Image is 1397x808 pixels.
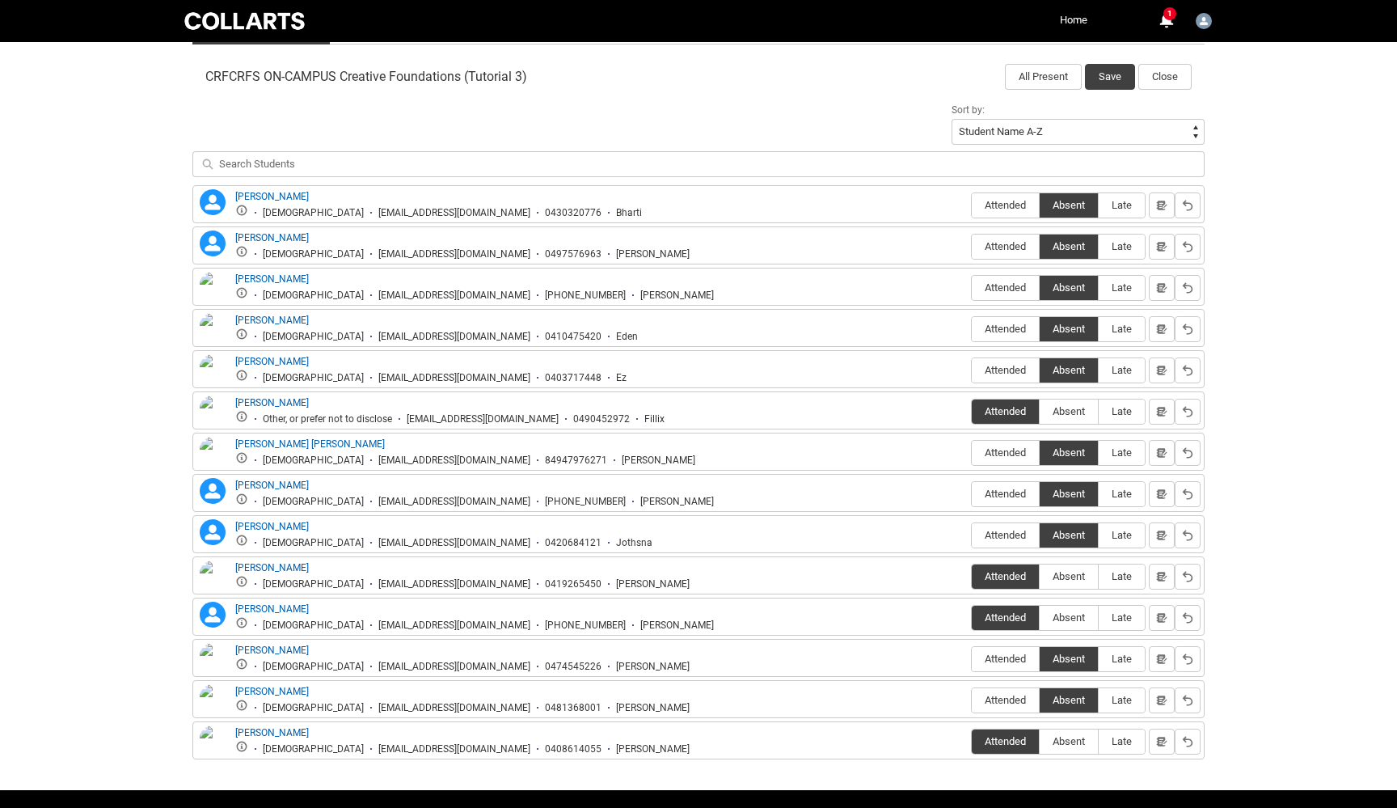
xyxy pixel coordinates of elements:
a: [PERSON_NAME] [PERSON_NAME] [235,438,385,450]
span: Late [1099,735,1145,747]
div: [DEMOGRAPHIC_DATA] [263,743,364,755]
span: Attended [972,611,1039,624]
span: CRFCRFS ON-CAMPUS Creative Foundations (Tutorial 3) [205,69,527,85]
a: [PERSON_NAME] [235,645,309,656]
div: 0408614055 [545,743,601,755]
a: [PERSON_NAME] [235,603,309,615]
div: 0420684121 [545,537,601,549]
div: [EMAIL_ADDRESS][DOMAIN_NAME] [378,455,530,467]
lightning-icon: Bharati Rao [200,189,226,215]
div: [EMAIL_ADDRESS][DOMAIN_NAME] [378,248,530,260]
div: [DEMOGRAPHIC_DATA] [263,207,364,219]
a: [PERSON_NAME] [235,315,309,326]
div: [EMAIL_ADDRESS][DOMAIN_NAME] [378,331,530,343]
span: Absent [1040,199,1098,211]
button: Reset [1175,605,1201,631]
div: Other, or prefer not to disclose [263,413,392,425]
a: [PERSON_NAME] [235,191,309,202]
div: [PERSON_NAME] [616,661,690,673]
div: 0481368001 [545,702,601,714]
div: [DEMOGRAPHIC_DATA] [263,290,364,302]
button: Close [1138,64,1192,90]
div: [PHONE_NUMBER] [545,496,626,508]
button: Reset [1175,192,1201,218]
button: Notes [1149,316,1175,342]
div: [DEMOGRAPHIC_DATA] [263,372,364,384]
span: Absent [1040,570,1098,582]
div: [DEMOGRAPHIC_DATA] [263,248,364,260]
button: Notes [1149,440,1175,466]
div: 0490452972 [573,413,630,425]
div: [EMAIL_ADDRESS][DOMAIN_NAME] [378,207,530,219]
img: Filip Kocevski [200,396,226,431]
button: Reset [1175,687,1201,713]
span: 1 [1163,7,1176,20]
button: All Present [1005,64,1082,90]
span: Absent [1040,529,1098,541]
span: Late [1099,240,1145,252]
div: [PHONE_NUMBER] [545,290,626,302]
button: Reset [1175,522,1201,548]
button: Notes [1149,605,1175,631]
span: Attended [972,364,1039,376]
div: 84947976271 [545,455,607,467]
span: Late [1099,653,1145,665]
div: [PHONE_NUMBER] [545,620,626,632]
div: Fillix [644,413,665,425]
span: Absent [1040,446,1098,459]
span: Late [1099,488,1145,500]
span: Absent [1040,364,1098,376]
button: Notes [1149,192,1175,218]
span: Sort by: [952,104,985,116]
span: Late [1099,323,1145,335]
div: Ez [616,372,627,384]
button: Reset [1175,729,1201,755]
span: Late [1099,529,1145,541]
div: [DEMOGRAPHIC_DATA] [263,455,364,467]
div: [PERSON_NAME] [640,620,714,632]
span: Attended [972,653,1039,665]
span: Attended [972,199,1039,211]
button: Reset [1175,275,1201,301]
button: Reset [1175,399,1201,425]
div: [DEMOGRAPHIC_DATA] [263,537,364,549]
span: Absent [1040,488,1098,500]
span: Late [1099,364,1145,376]
div: [PERSON_NAME] [616,743,690,755]
a: [PERSON_NAME] [235,273,309,285]
span: Attended [972,488,1039,500]
lightning-icon: Jessica Jackson [200,478,226,504]
div: Bharti [616,207,642,219]
div: 0419265450 [545,578,601,590]
span: Attended [972,405,1039,417]
span: Attended [972,323,1039,335]
span: Absent [1040,653,1098,665]
button: Notes [1149,564,1175,590]
span: Attended [972,446,1039,459]
div: Eden [616,331,638,343]
div: [EMAIL_ADDRESS][DOMAIN_NAME] [378,578,530,590]
a: Home [1056,8,1091,32]
button: Reset [1175,357,1201,383]
div: [PERSON_NAME] [622,455,695,467]
a: [PERSON_NAME] [235,562,309,573]
div: [EMAIL_ADDRESS][DOMAIN_NAME] [407,413,559,425]
div: Jothsna [616,537,652,549]
div: [DEMOGRAPHIC_DATA] [263,661,364,673]
div: 0497576963 [545,248,601,260]
a: [PERSON_NAME] [235,356,309,367]
div: [EMAIL_ADDRESS][DOMAIN_NAME] [378,743,530,755]
img: Tristan.Courtney [1196,13,1212,29]
img: Erin Thomas [200,354,226,390]
div: 0410475420 [545,331,601,343]
span: Absent [1040,281,1098,294]
span: Absent [1040,405,1098,417]
img: Michael Bushell [200,643,226,679]
span: Absent [1040,323,1098,335]
div: 0474545226 [545,661,601,673]
img: Nikky Thapa [200,684,226,720]
a: [PERSON_NAME] [235,480,309,491]
div: [DEMOGRAPHIC_DATA] [263,702,364,714]
span: Late [1099,694,1145,706]
div: [EMAIL_ADDRESS][DOMAIN_NAME] [378,496,530,508]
